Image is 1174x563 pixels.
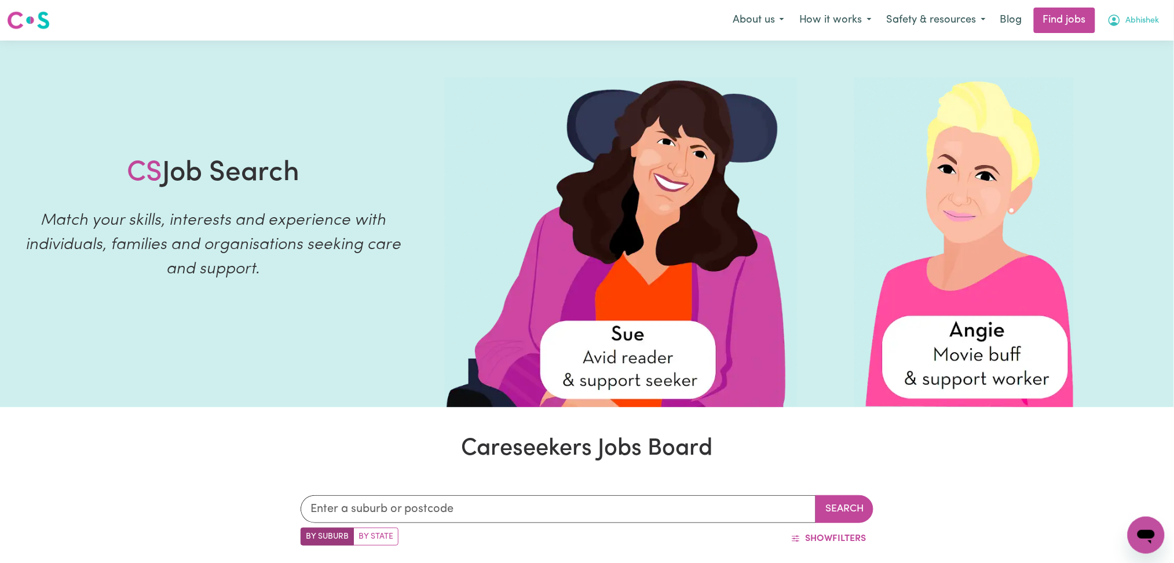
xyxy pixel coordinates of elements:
p: Match your skills, interests and experience with individuals, families and organisations seeking ... [14,209,412,281]
a: Careseekers logo [7,7,50,34]
input: Enter a suburb or postcode [301,495,817,523]
button: About us [725,8,792,32]
span: Abhishek [1126,14,1160,27]
button: Search [815,495,873,523]
button: ShowFilters [784,528,873,550]
button: Safety & resources [879,8,993,32]
button: My Account [1100,8,1167,32]
button: How it works [792,8,879,32]
h1: Job Search [127,157,299,191]
a: Find jobs [1034,8,1095,33]
label: Search by suburb/post code [301,528,354,546]
a: Blog [993,8,1029,33]
iframe: Button to launch messaging window [1128,517,1165,554]
img: Careseekers logo [7,10,50,31]
label: Search by state [353,528,398,546]
span: Show [805,534,832,543]
span: CS [127,159,162,187]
